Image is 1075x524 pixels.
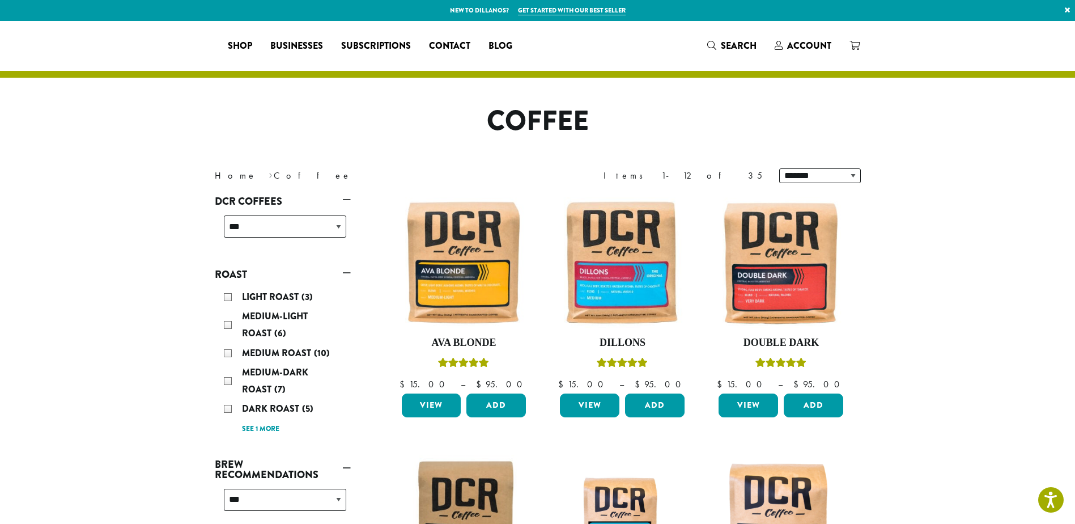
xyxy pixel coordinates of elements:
[215,284,351,441] div: Roast
[597,356,648,373] div: Rated 5.00 out of 5
[625,394,685,417] button: Add
[558,378,568,390] span: $
[461,378,465,390] span: –
[476,378,486,390] span: $
[269,165,273,183] span: ›
[215,455,351,484] a: Brew Recommendations
[698,36,766,55] a: Search
[604,169,762,183] div: Items 1-12 of 35
[476,378,528,390] bdi: 95.00
[242,346,314,360] span: Medium Roast
[755,356,806,373] div: Rated 4.50 out of 5
[215,169,521,183] nav: Breadcrumb
[560,394,619,417] a: View
[466,394,526,417] button: Add
[635,378,686,390] bdi: 95.00
[716,197,846,328] img: Double-Dark-12oz-300x300.jpg
[274,383,286,396] span: (7)
[215,265,351,284] a: Roast
[557,197,687,389] a: DillonsRated 5.00 out of 5
[558,378,609,390] bdi: 15.00
[635,378,644,390] span: $
[719,394,778,417] a: View
[215,211,351,251] div: DCR Coffees
[619,378,624,390] span: –
[242,290,301,303] span: Light Roast
[219,37,261,55] a: Shop
[488,39,512,53] span: Blog
[400,378,450,390] bdi: 15.00
[793,378,845,390] bdi: 95.00
[429,39,470,53] span: Contact
[242,366,308,396] span: Medium-Dark Roast
[793,378,803,390] span: $
[557,197,687,328] img: Dillons-12oz-300x300.jpg
[399,197,529,389] a: Ava BlondeRated 5.00 out of 5
[215,192,351,211] a: DCR Coffees
[717,378,767,390] bdi: 15.00
[270,39,323,53] span: Businesses
[242,310,308,340] span: Medium-Light Roast
[716,337,846,349] h4: Double Dark
[438,356,489,373] div: Rated 5.00 out of 5
[206,105,869,138] h1: Coffee
[778,378,783,390] span: –
[242,402,302,415] span: Dark Roast
[721,39,757,52] span: Search
[242,424,279,435] a: See 1 more
[302,402,313,415] span: (5)
[399,337,529,349] h4: Ava Blonde
[228,39,252,53] span: Shop
[557,337,687,349] h4: Dillons
[717,378,726,390] span: $
[402,394,461,417] a: View
[215,170,257,181] a: Home
[787,39,831,52] span: Account
[314,346,330,360] span: (10)
[784,394,843,417] button: Add
[400,378,409,390] span: $
[341,39,411,53] span: Subscriptions
[274,327,286,340] span: (6)
[301,290,313,303] span: (3)
[398,197,529,328] img: Ava-Blonde-12oz-1-300x300.jpg
[518,6,626,15] a: Get started with our best seller
[716,197,846,389] a: Double DarkRated 4.50 out of 5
